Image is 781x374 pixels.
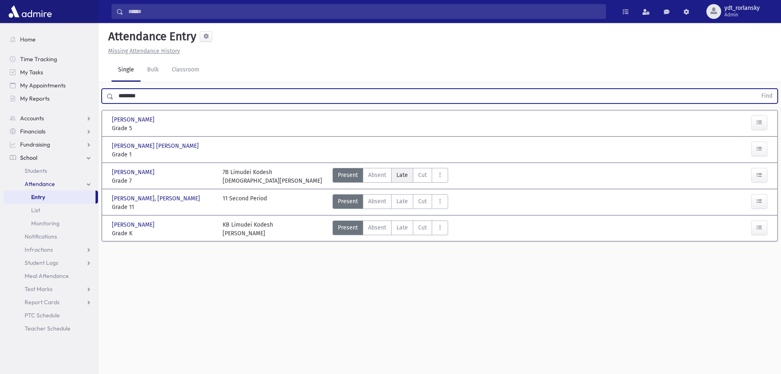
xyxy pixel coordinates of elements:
[112,150,214,159] span: Grade 1
[25,167,47,174] span: Students
[223,168,322,185] div: 7B Limudei Kodesh [DEMOGRAPHIC_DATA][PERSON_NAME]
[25,246,53,253] span: Infractions
[31,220,59,227] span: Monitoring
[332,168,448,185] div: AttTypes
[3,112,98,125] a: Accounts
[112,194,202,203] span: [PERSON_NAME], [PERSON_NAME]
[20,36,36,43] span: Home
[25,325,71,332] span: Teacher Schedule
[20,115,44,122] span: Accounts
[20,141,50,148] span: Fundraising
[20,95,50,102] span: My Reports
[724,11,760,18] span: Admin
[3,164,98,177] a: Students
[3,33,98,46] a: Home
[756,89,777,103] button: Find
[25,298,59,306] span: Report Cards
[25,312,60,319] span: PTC Schedule
[31,193,45,201] span: Entry
[20,128,46,135] span: Financials
[112,177,214,185] span: Grade 7
[223,194,267,211] div: 11 Second Period
[3,66,98,79] a: My Tasks
[3,217,98,230] a: Monitoring
[105,30,196,44] h5: Attendance Entry
[3,151,98,164] a: School
[112,220,156,229] span: [PERSON_NAME]
[368,197,386,206] span: Absent
[25,272,69,280] span: Meal Attendance
[3,204,98,217] a: List
[338,171,358,179] span: Present
[3,322,98,335] a: Teacher Schedule
[25,233,57,240] span: Notifications
[3,177,98,190] a: Attendance
[223,220,273,238] div: KB Limudei Kodesh [PERSON_NAME]
[396,171,408,179] span: Late
[112,59,141,82] a: Single
[368,171,386,179] span: Absent
[105,48,180,55] a: Missing Attendance History
[25,285,52,293] span: Test Marks
[724,5,760,11] span: ydt_rorlansky
[396,197,408,206] span: Late
[112,124,214,133] span: Grade 5
[3,243,98,256] a: Infractions
[20,82,66,89] span: My Appointments
[3,79,98,92] a: My Appointments
[332,194,448,211] div: AttTypes
[418,223,427,232] span: Cut
[112,203,214,211] span: Grade 11
[25,259,58,266] span: Student Logs
[25,180,55,188] span: Attendance
[3,125,98,138] a: Financials
[141,59,165,82] a: Bulk
[3,269,98,282] a: Meal Attendance
[20,55,57,63] span: Time Tracking
[3,309,98,322] a: PTC Schedule
[3,190,96,204] a: Entry
[338,197,358,206] span: Present
[3,230,98,243] a: Notifications
[418,171,427,179] span: Cut
[20,69,43,76] span: My Tasks
[112,142,200,150] span: [PERSON_NAME] [PERSON_NAME]
[338,223,358,232] span: Present
[108,48,180,55] u: Missing Attendance History
[123,4,606,19] input: Search
[3,138,98,151] a: Fundraising
[3,256,98,269] a: Student Logs
[165,59,206,82] a: Classroom
[3,296,98,309] a: Report Cards
[7,3,54,20] img: AdmirePro
[3,92,98,105] a: My Reports
[112,229,214,238] span: Grade K
[3,282,98,296] a: Test Marks
[332,220,448,238] div: AttTypes
[112,115,156,124] span: [PERSON_NAME]
[368,223,386,232] span: Absent
[396,223,408,232] span: Late
[20,154,37,161] span: School
[31,207,40,214] span: List
[3,53,98,66] a: Time Tracking
[112,168,156,177] span: [PERSON_NAME]
[418,197,427,206] span: Cut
